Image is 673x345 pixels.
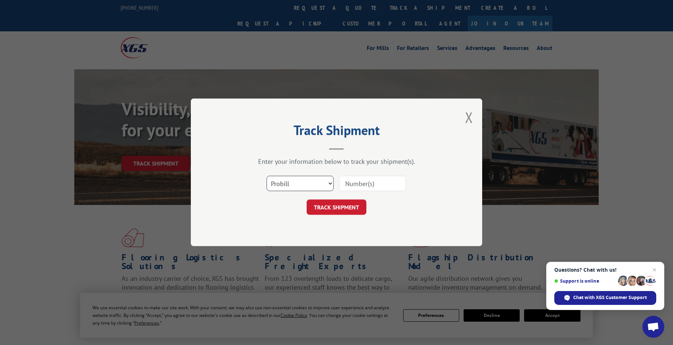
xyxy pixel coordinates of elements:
[465,108,473,127] button: Close modal
[554,267,656,273] span: Questions? Chat with us!
[227,125,446,139] h2: Track Shipment
[554,291,656,305] div: Chat with XGS Customer Support
[642,316,664,338] div: Open chat
[650,265,659,274] span: Close chat
[307,200,366,215] button: TRACK SHIPMENT
[554,278,615,284] span: Support is online
[227,158,446,166] div: Enter your information below to track your shipment(s).
[573,294,647,301] span: Chat with XGS Customer Support
[339,176,406,191] input: Number(s)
